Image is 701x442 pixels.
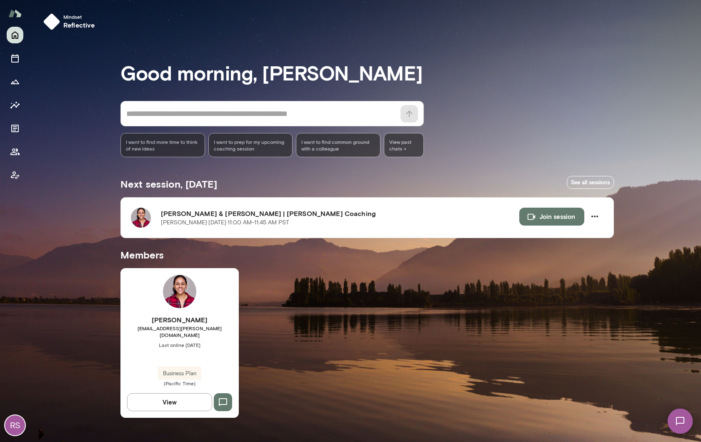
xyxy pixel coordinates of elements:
h3: Good morning, [PERSON_NAME] [120,61,614,84]
div: I want to prep for my upcoming coaching session [208,133,293,157]
button: Insights [7,97,23,113]
span: [EMAIL_ADDRESS][PERSON_NAME][DOMAIN_NAME] [120,325,239,338]
h5: Members [120,248,614,261]
button: Home [7,27,23,43]
button: View [127,393,212,411]
img: Siddhi Sundar [163,275,196,308]
span: I want to find common ground with a colleague [301,138,375,152]
button: Sessions [7,50,23,67]
span: Business Plan [158,369,201,378]
span: View past chats -> [384,133,424,157]
h6: [PERSON_NAME] [120,315,239,325]
button: Mindsetreflective [40,10,102,33]
h5: Next session, [DATE] [120,177,217,191]
span: I want to find more time to think of new ideas [126,138,200,152]
button: Members [7,143,23,160]
h6: reflective [63,20,95,30]
button: Client app [7,167,23,183]
div: I want to find common ground with a colleague [296,133,381,157]
img: Mento [8,5,22,21]
a: See all sessions [567,176,614,189]
button: Growth Plan [7,73,23,90]
div: I want to find more time to think of new ideas [120,133,205,157]
span: (Pacific Time) [120,380,239,387]
p: [PERSON_NAME] · [DATE] · 11:00 AM-11:45 AM PST [161,218,289,227]
button: Join session [519,208,584,225]
button: Documents [7,120,23,137]
div: RS [5,415,25,435]
h6: [PERSON_NAME] & [PERSON_NAME] | [PERSON_NAME] Coaching [161,208,519,218]
img: mindset [43,13,60,30]
span: Mindset [63,13,95,20]
span: I want to prep for my upcoming coaching session [214,138,288,152]
span: Last online [DATE] [120,342,239,348]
